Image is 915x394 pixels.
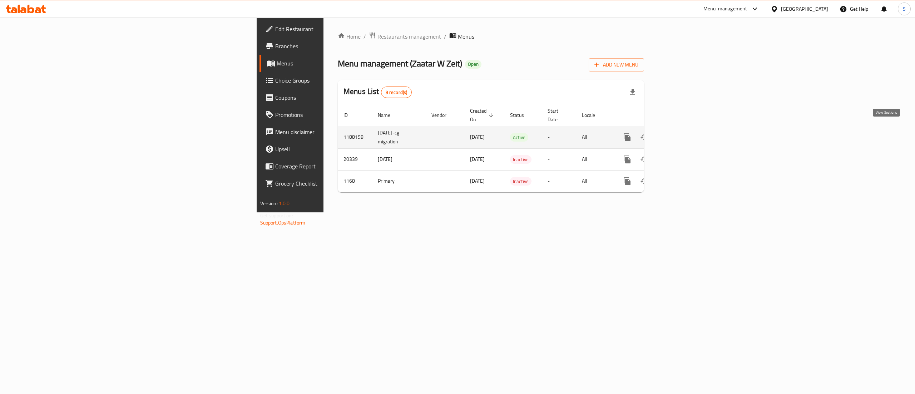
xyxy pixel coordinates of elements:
[470,154,485,164] span: [DATE]
[542,170,576,192] td: -
[619,173,636,190] button: more
[277,59,404,68] span: Menus
[613,104,693,126] th: Actions
[703,5,747,13] div: Menu-management
[275,76,404,85] span: Choice Groups
[259,123,410,141] a: Menu disclaimer
[275,93,404,102] span: Coupons
[381,87,412,98] div: Total records count
[510,111,533,119] span: Status
[259,158,410,175] a: Coverage Report
[542,126,576,148] td: -
[576,148,613,170] td: All
[470,132,485,142] span: [DATE]
[260,199,278,208] span: Version:
[636,129,653,146] button: Change Status
[510,156,531,164] span: Inactive
[279,199,290,208] span: 1.0.0
[260,211,293,220] span: Get support on:
[594,60,638,69] span: Add New Menu
[458,32,474,41] span: Menus
[444,32,446,41] li: /
[275,128,404,136] span: Menu disclaimer
[259,141,410,158] a: Upsell
[259,55,410,72] a: Menus
[510,155,531,164] div: Inactive
[465,60,481,69] div: Open
[259,38,410,55] a: Branches
[624,84,641,101] div: Export file
[259,89,410,106] a: Coupons
[510,177,531,186] span: Inactive
[259,20,410,38] a: Edit Restaurant
[582,111,604,119] span: Locale
[619,151,636,168] button: more
[619,129,636,146] button: more
[260,218,306,227] a: Support.OpsPlatform
[275,179,404,188] span: Grocery Checklist
[275,162,404,171] span: Coverage Report
[470,176,485,186] span: [DATE]
[343,86,412,98] h2: Menus List
[903,5,906,13] span: S
[275,25,404,33] span: Edit Restaurant
[576,126,613,148] td: All
[470,107,496,124] span: Created On
[636,173,653,190] button: Change Status
[259,72,410,89] a: Choice Groups
[259,106,410,123] a: Promotions
[275,145,404,153] span: Upsell
[636,151,653,168] button: Change Status
[576,170,613,192] td: All
[542,148,576,170] td: -
[259,175,410,192] a: Grocery Checklist
[431,111,456,119] span: Vendor
[338,104,693,192] table: enhanced table
[343,111,357,119] span: ID
[338,32,644,41] nav: breadcrumb
[275,42,404,50] span: Branches
[548,107,568,124] span: Start Date
[381,89,412,96] span: 3 record(s)
[465,61,481,67] span: Open
[378,111,400,119] span: Name
[781,5,828,13] div: [GEOGRAPHIC_DATA]
[589,58,644,72] button: Add New Menu
[275,110,404,119] span: Promotions
[510,133,528,142] span: Active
